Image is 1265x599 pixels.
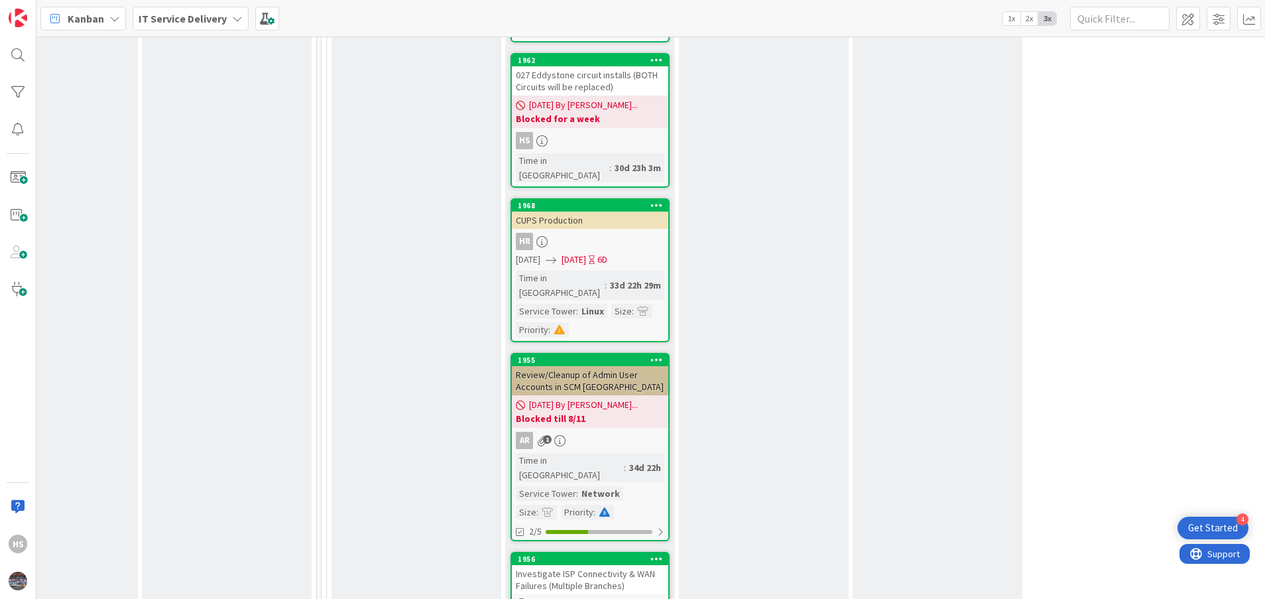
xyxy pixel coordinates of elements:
div: HR [512,233,668,250]
div: 1968 [512,200,668,212]
div: Priority [516,322,548,337]
span: 1 [543,435,552,444]
div: 4 [1236,513,1248,525]
div: Review/Cleanup of Admin User Accounts in SCM [GEOGRAPHIC_DATA] [512,366,668,395]
span: : [548,322,550,337]
b: Blocked for a week [516,112,664,125]
div: Service Tower [516,486,576,501]
span: : [609,161,611,175]
div: 1968CUPS Production [512,200,668,229]
div: 30d 23h 3m [611,161,664,175]
div: 33d 22h 29m [607,278,664,293]
div: Time in [GEOGRAPHIC_DATA] [516,453,624,482]
div: HS [516,132,533,149]
div: Investigate ISP Connectivity & WAN Failures (Multiple Branches) [512,565,668,594]
input: Quick Filter... [1070,7,1170,31]
div: 1955 [518,356,668,365]
div: Size [516,505,536,519]
span: : [593,505,595,519]
b: Blocked till 8/11 [516,412,664,425]
div: 6D [597,253,607,267]
div: Get Started [1188,521,1238,535]
div: Network [578,486,623,501]
span: : [624,460,626,475]
div: 1956Investigate ISP Connectivity & WAN Failures (Multiple Branches) [512,553,668,594]
span: [DATE] [562,253,586,267]
div: 34d 22h [626,460,664,475]
a: 1955Review/Cleanup of Admin User Accounts in SCM [GEOGRAPHIC_DATA][DATE] By [PERSON_NAME]...Block... [511,353,670,541]
div: Size [611,304,632,318]
div: 1962 [518,56,668,65]
img: avatar [9,572,27,590]
div: Time in [GEOGRAPHIC_DATA] [516,271,605,300]
b: IT Service Delivery [139,12,227,25]
span: [DATE] [516,253,540,267]
div: Time in [GEOGRAPHIC_DATA] [516,153,609,182]
div: 1956 [512,553,668,565]
div: AR [516,432,533,449]
span: Kanban [68,11,104,27]
div: AR [512,432,668,449]
span: : [605,278,607,293]
span: : [576,304,578,318]
a: 1968CUPS ProductionHR[DATE][DATE]6DTime in [GEOGRAPHIC_DATA]:33d 22h 29mService Tower:LinuxSize:P... [511,198,670,342]
div: HR [516,233,533,250]
span: : [632,304,634,318]
span: 2x [1020,12,1038,25]
div: 1968 [518,201,668,210]
div: HS [512,132,668,149]
span: 3x [1038,12,1056,25]
span: : [576,486,578,501]
div: HS [9,535,27,553]
div: Service Tower [516,304,576,318]
div: 1962 [512,54,668,66]
div: 027 Eddystone circuit installs (BOTH Circuits will be replaced) [512,66,668,96]
div: Priority [561,505,593,519]
a: 1962027 Eddystone circuit installs (BOTH Circuits will be replaced)[DATE] By [PERSON_NAME]...Bloc... [511,53,670,188]
div: 1962027 Eddystone circuit installs (BOTH Circuits will be replaced) [512,54,668,96]
div: Linux [578,304,607,318]
span: [DATE] By [PERSON_NAME]... [529,98,638,112]
div: 1955Review/Cleanup of Admin User Accounts in SCM [GEOGRAPHIC_DATA] [512,354,668,395]
div: Open Get Started checklist, remaining modules: 4 [1177,517,1248,539]
div: 1956 [518,555,668,564]
span: : [536,505,538,519]
span: Support [28,2,60,18]
div: CUPS Production [512,212,668,229]
div: 1955 [512,354,668,366]
span: [DATE] By [PERSON_NAME]... [529,398,638,412]
img: Visit kanbanzone.com [9,9,27,27]
span: 1x [1002,12,1020,25]
span: 2/5 [529,525,542,539]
